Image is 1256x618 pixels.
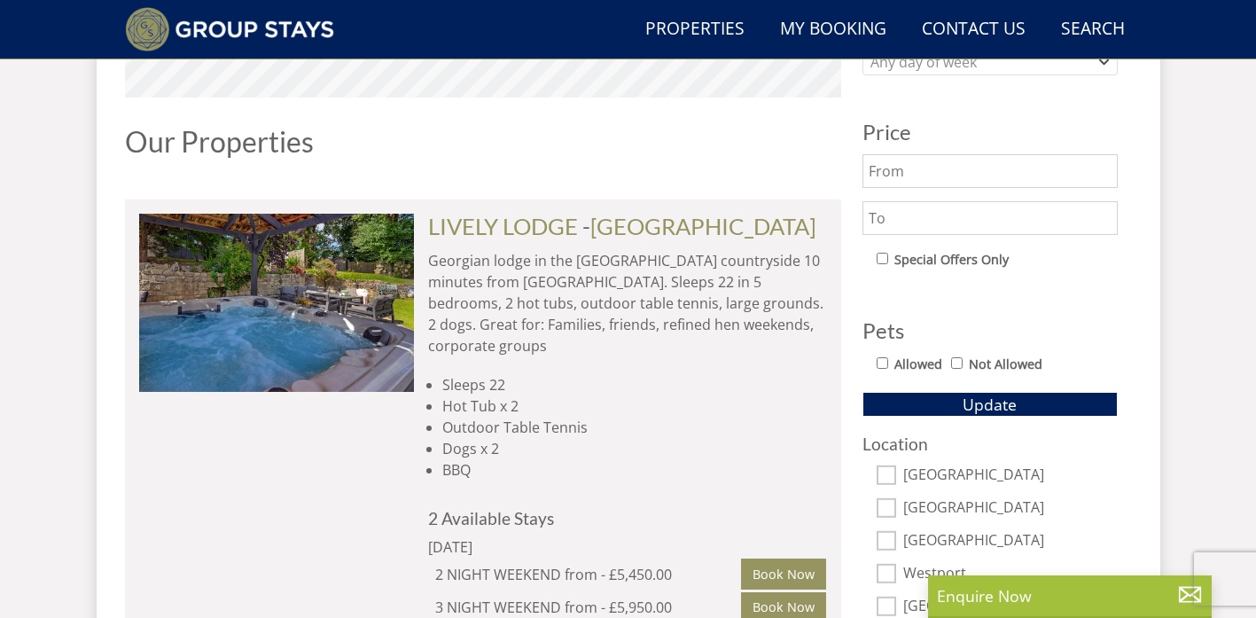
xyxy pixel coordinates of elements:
h1: Our Properties [125,126,841,157]
a: LIVELY LODGE [428,213,578,239]
div: Combobox [862,49,1118,75]
div: Any day of week [866,52,1096,72]
a: Search [1054,10,1132,50]
img: Group Stays [125,7,335,51]
div: 3 NIGHT WEEKEND from - £5,950.00 [435,597,742,618]
label: [GEOGRAPHIC_DATA] [903,466,1118,486]
button: Update [862,392,1118,417]
li: Dogs x 2 [442,438,827,459]
li: Sleeps 22 [442,374,827,395]
label: Not Allowed [969,355,1042,374]
a: Properties [638,10,752,50]
p: Enquire Now [937,584,1203,607]
input: From [862,154,1118,188]
a: My Booking [773,10,893,50]
label: [GEOGRAPHIC_DATA] [903,499,1118,519]
h3: Location [862,434,1118,453]
a: Book Now [741,559,826,589]
h3: Pets [862,319,1118,342]
li: BBQ [442,459,827,481]
label: [GEOGRAPHIC_DATA] [903,598,1118,617]
h3: Price [862,121,1118,144]
div: 2 NIGHT WEEKEND from - £5,450.00 [435,564,742,585]
a: Contact Us [915,10,1033,50]
a: [GEOGRAPHIC_DATA] [590,213,816,239]
li: Outdoor Table Tennis [442,417,827,438]
h4: 2 Available Stays [428,509,827,528]
li: Hot Tub x 2 [442,395,827,417]
div: [DATE] [428,536,667,558]
span: - [582,213,816,239]
label: [GEOGRAPHIC_DATA] [903,532,1118,552]
span: Update [963,394,1017,415]
label: Special Offers Only [894,250,1009,270]
input: To [862,201,1118,235]
label: Westport [903,565,1118,584]
p: Georgian lodge in the [GEOGRAPHIC_DATA] countryside 10 minutes from [GEOGRAPHIC_DATA]. Sleeps 22 ... [428,250,827,356]
label: Allowed [894,355,942,374]
img: lively-lodge-holiday-home-somerset-sleeps-19.original.jpg [139,214,414,391]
